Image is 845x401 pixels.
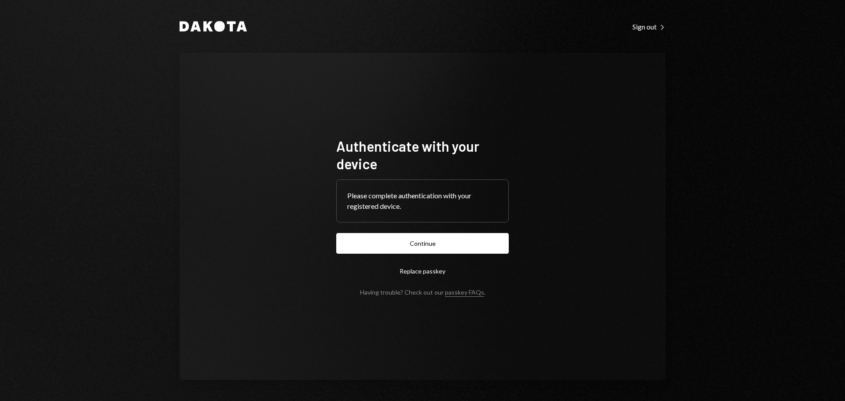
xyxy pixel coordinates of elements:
[347,190,498,211] div: Please complete authentication with your registered device.
[445,288,484,297] a: passkey FAQs
[336,137,509,172] h1: Authenticate with your device
[336,261,509,281] button: Replace passkey
[336,233,509,254] button: Continue
[360,288,485,296] div: Having trouble? Check out our .
[632,22,665,31] a: Sign out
